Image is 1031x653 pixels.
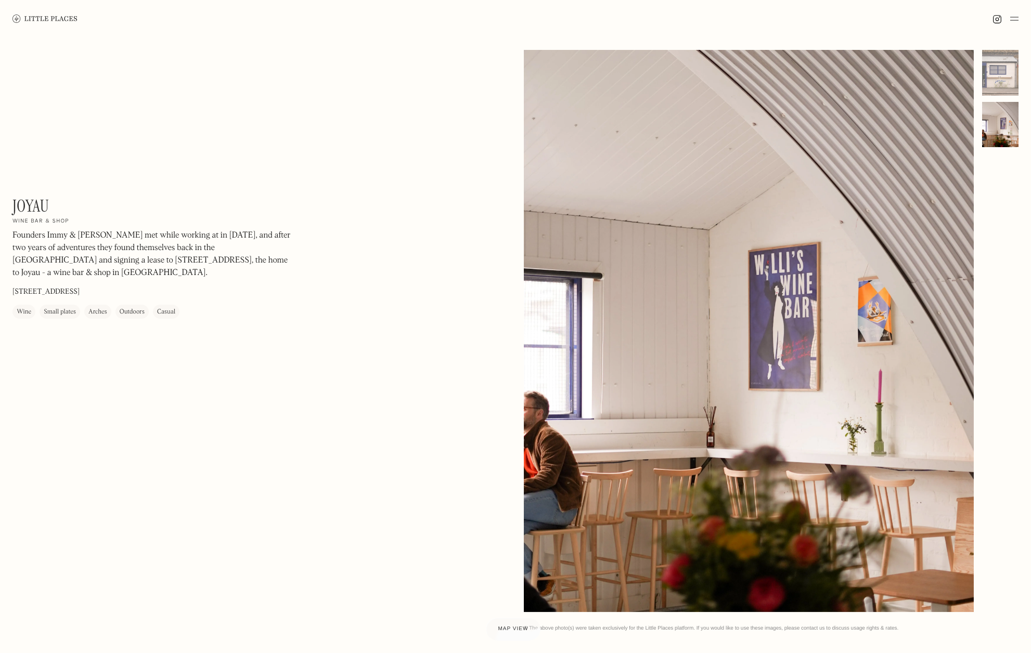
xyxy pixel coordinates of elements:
[12,196,49,216] h1: Joyau
[17,307,31,317] div: Wine
[498,626,529,632] span: Map view
[524,625,1019,632] div: © The above photo(s) were taken exclusively for the Little Places platform. If you would like to ...
[12,286,80,297] p: [STREET_ADDRESS]
[157,307,175,317] div: Casual
[44,307,76,317] div: Small plates
[12,218,69,225] h2: Wine bar & shop
[120,307,145,317] div: Outdoors
[12,229,293,279] p: Founders Immy & [PERSON_NAME] met while working at in [DATE], and after two years of adventures t...
[486,618,541,641] a: Map view
[88,307,107,317] div: Arches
